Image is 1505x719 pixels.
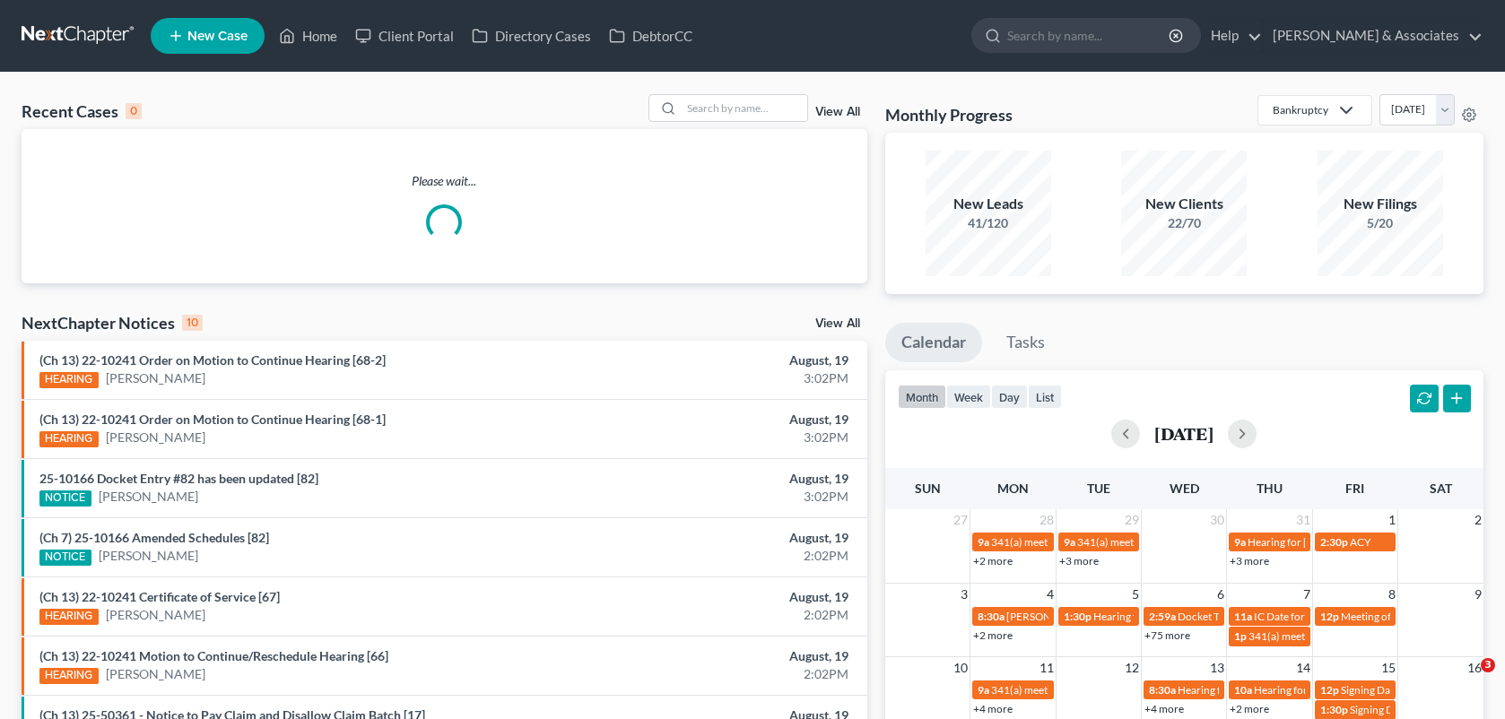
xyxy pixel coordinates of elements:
[39,668,99,684] div: HEARING
[991,683,1164,697] span: 341(a) meeting for [PERSON_NAME]
[952,509,970,531] span: 27
[926,214,1051,232] div: 41/120
[591,647,848,665] div: August, 19
[1154,424,1214,443] h2: [DATE]
[682,95,807,121] input: Search by name...
[1473,584,1483,605] span: 9
[591,606,848,624] div: 2:02PM
[1087,481,1110,496] span: Tue
[126,103,142,119] div: 0
[978,535,989,549] span: 9a
[106,429,205,446] a: [PERSON_NAME]
[1028,385,1062,409] button: list
[952,657,970,679] span: 10
[1123,657,1141,679] span: 12
[973,554,1013,567] a: +2 more
[1481,658,1495,672] span: 3
[885,104,1013,126] h3: Monthly Progress
[39,471,318,486] a: 25-10166 Docket Entry #82 has been updated [82]
[815,317,860,330] a: View All
[463,20,600,52] a: Directory Cases
[1123,509,1141,531] span: 29
[39,648,388,663] a: (Ch 13) 22-10241 Motion to Continue/Reschedule Hearing [66]
[1387,509,1397,531] span: 1
[990,323,1061,362] a: Tasks
[978,610,1005,623] span: 8:30a
[1149,610,1176,623] span: 2:59a
[1234,535,1246,549] span: 9a
[1149,683,1176,697] span: 8:30a
[591,665,848,683] div: 2:02PM
[815,106,860,118] a: View All
[1273,102,1328,117] div: Bankruptcy
[1234,683,1252,697] span: 10a
[346,20,463,52] a: Client Portal
[1178,610,1433,623] span: Docket Text: for [PERSON_NAME] & [PERSON_NAME]
[106,606,205,624] a: [PERSON_NAME]
[1038,657,1056,679] span: 11
[1006,610,1118,623] span: [PERSON_NAME] - Trial
[1294,657,1312,679] span: 14
[1144,628,1190,642] a: +75 more
[1202,20,1262,52] a: Help
[591,488,848,506] div: 3:02PM
[1444,658,1487,701] iframe: Intercom live chat
[591,351,848,369] div: August, 19
[1254,683,1394,697] span: Hearing for [PERSON_NAME]
[270,20,346,52] a: Home
[1130,584,1141,605] span: 5
[1257,481,1283,496] span: Thu
[959,584,970,605] span: 3
[22,172,867,190] p: Please wait...
[591,429,848,446] div: 3:02PM
[1248,535,1388,549] span: Hearing for [PERSON_NAME]
[39,609,99,625] div: HEARING
[978,683,989,697] span: 9a
[1093,610,1328,623] span: Hearing for [PERSON_NAME] & [PERSON_NAME]
[1208,509,1226,531] span: 30
[1473,509,1483,531] span: 2
[997,481,1029,496] span: Mon
[1320,703,1348,716] span: 1:30p
[187,30,248,43] span: New Case
[1341,683,1501,697] span: Signing Date for [PERSON_NAME]
[973,628,1013,642] a: +2 more
[1234,610,1252,623] span: 11a
[1466,657,1483,679] span: 16
[106,369,205,387] a: [PERSON_NAME]
[591,529,848,547] div: August, 19
[1387,584,1397,605] span: 8
[1144,702,1184,715] a: +4 more
[1248,629,1422,643] span: 341(a) meeting for [PERSON_NAME]
[39,589,280,604] a: (Ch 13) 22-10241 Certificate of Service [67]
[1254,610,1380,623] span: IC Date for Fields, Wanketa
[1121,214,1247,232] div: 22/70
[885,323,982,362] a: Calendar
[1350,535,1370,549] span: ACY
[1379,657,1397,679] span: 15
[1264,20,1483,52] a: [PERSON_NAME] & Associates
[1318,214,1443,232] div: 5/20
[991,535,1259,549] span: 341(a) meeting for [PERSON_NAME] & [PERSON_NAME]
[1320,610,1339,623] span: 12p
[99,488,198,506] a: [PERSON_NAME]
[39,352,386,368] a: (Ch 13) 22-10241 Order on Motion to Continue Hearing [68-2]
[991,385,1028,409] button: day
[1294,509,1312,531] span: 31
[1038,509,1056,531] span: 28
[1320,683,1339,697] span: 12p
[1234,629,1247,643] span: 1p
[600,20,701,52] a: DebtorCC
[898,385,946,409] button: month
[1077,535,1250,549] span: 341(a) meeting for [PERSON_NAME]
[1121,194,1247,214] div: New Clients
[99,547,198,565] a: [PERSON_NAME]
[591,411,848,429] div: August, 19
[1208,657,1226,679] span: 13
[22,100,142,122] div: Recent Cases
[1007,19,1171,52] input: Search by name...
[591,547,848,565] div: 2:02PM
[926,194,1051,214] div: New Leads
[39,550,91,566] div: NOTICE
[973,702,1013,715] a: +4 more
